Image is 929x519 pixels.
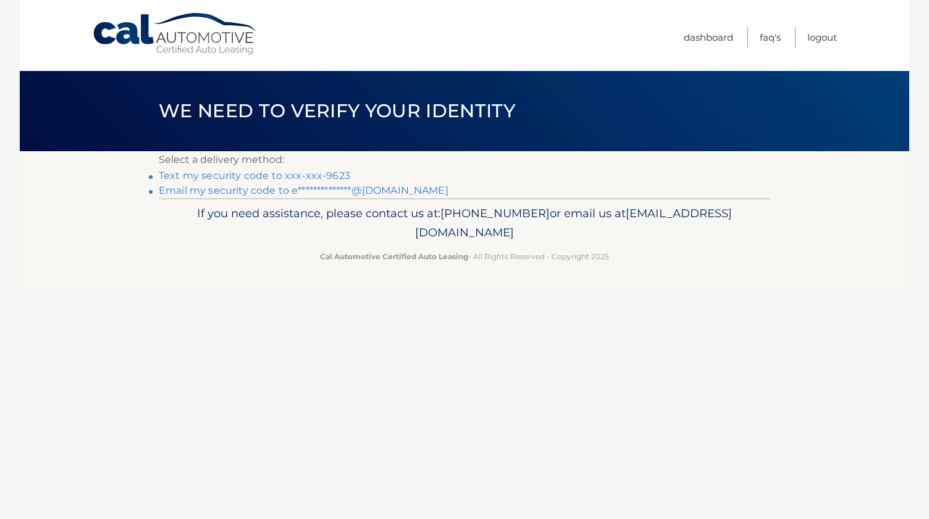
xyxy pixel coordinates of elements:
p: - All Rights Reserved - Copyright 2025 [167,250,762,263]
p: If you need assistance, please contact us at: or email us at [167,204,762,243]
a: FAQ's [760,27,781,48]
span: We need to verify your identity [159,99,515,122]
a: Logout [807,27,837,48]
span: [PHONE_NUMBER] [440,206,550,220]
a: Cal Automotive [92,12,259,56]
a: Text my security code to xxx-xxx-9623 [159,170,350,181]
p: Select a delivery method: [159,151,770,168]
strong: Cal Automotive Certified Auto Leasing [320,252,468,261]
a: Dashboard [684,27,733,48]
